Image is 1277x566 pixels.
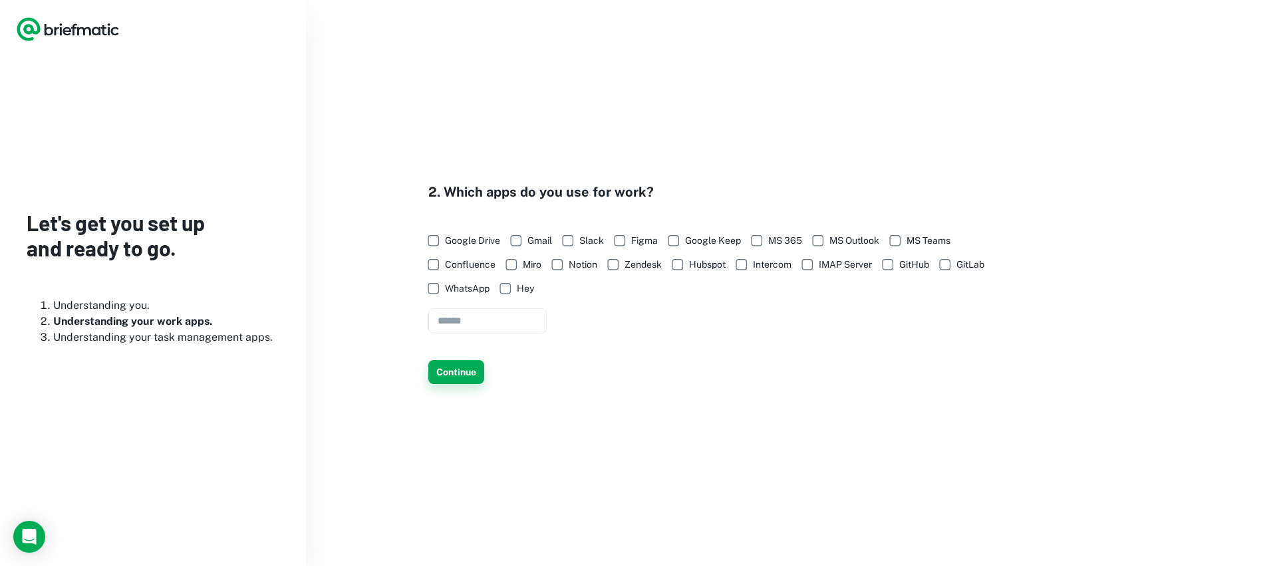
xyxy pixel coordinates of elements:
[579,233,604,248] span: Slack
[631,233,658,248] span: Figma
[53,315,212,328] b: Understanding your work apps.
[523,257,541,272] span: Miro
[689,257,726,272] span: Hubspot
[53,298,279,314] li: Understanding you.
[899,257,929,272] span: GitHub
[13,521,45,553] div: Load Chat
[527,233,552,248] span: Gmail
[445,257,496,272] span: Confluence
[819,257,872,272] span: IMAP Server
[428,360,484,384] button: Continue
[445,281,490,296] span: WhatsApp
[16,16,120,43] a: Logo
[768,233,802,248] span: MS 365
[53,330,279,345] li: Understanding your task management apps.
[956,257,984,272] span: GitLab
[428,182,1003,202] h4: 2. Which apps do you use for work?
[829,233,879,248] span: MS Outlook
[907,233,950,248] span: MS Teams
[625,257,662,272] span: Zendesk
[517,281,534,296] span: Hey
[569,257,597,272] span: Notion
[685,233,741,248] span: Google Keep
[753,257,791,272] span: Intercom
[445,233,500,248] span: Google Drive
[27,210,279,261] h3: Let's get you set up and ready to go.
